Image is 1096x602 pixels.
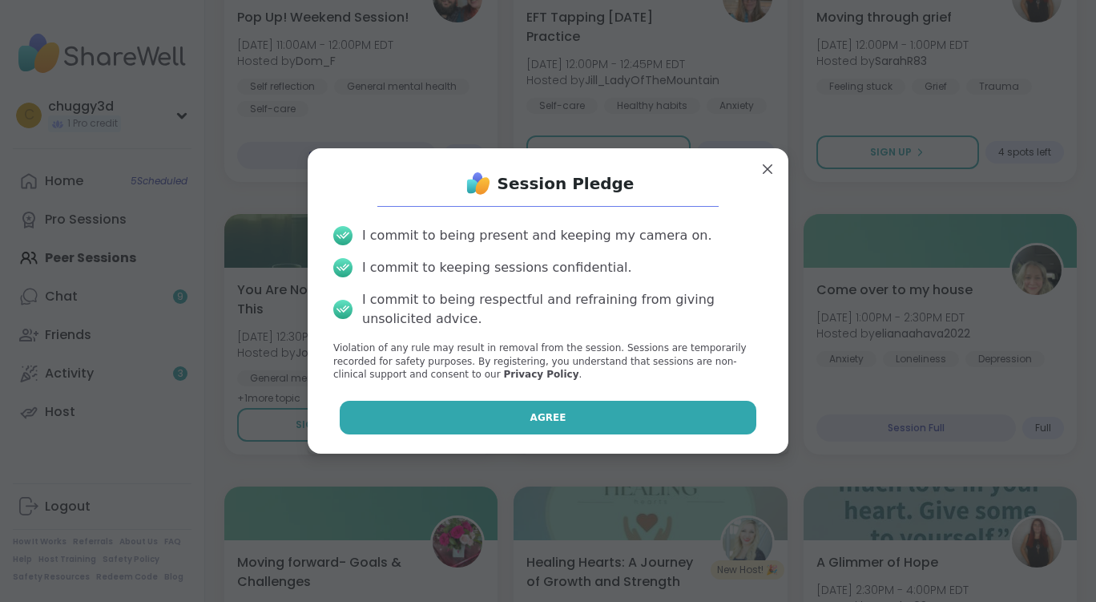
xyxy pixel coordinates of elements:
div: I commit to being present and keeping my camera on. [362,226,711,245]
button: Agree [340,401,757,434]
img: ShareWell Logo [462,168,494,200]
span: Agree [530,410,566,425]
a: Privacy Policy [503,369,578,380]
div: I commit to being respectful and refraining from giving unsolicited advice. [362,290,763,329]
div: I commit to keeping sessions confidential. [362,258,632,277]
p: Violation of any rule may result in removal from the session. Sessions are temporarily recorded f... [333,341,763,382]
h1: Session Pledge [498,172,635,195]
